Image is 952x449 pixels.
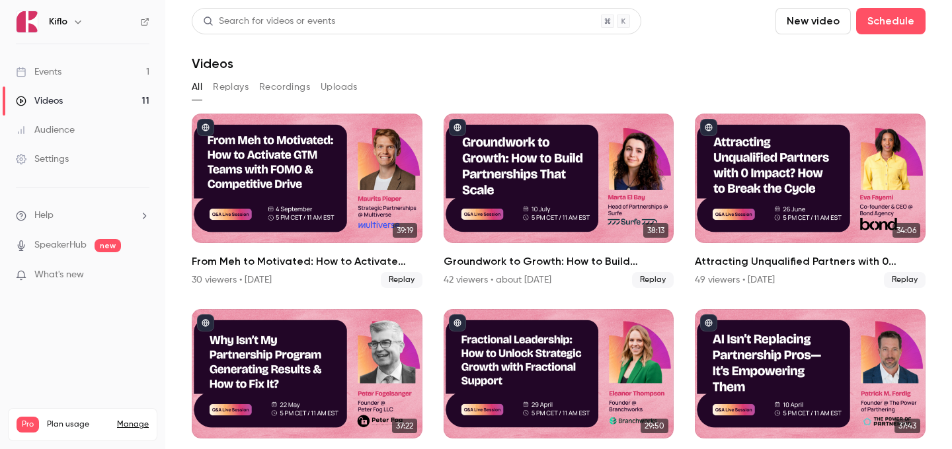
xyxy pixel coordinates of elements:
[34,238,87,252] a: SpeakerHub
[444,254,674,269] h2: Groundwork to Growth: How to Build Partnerships That Scale
[632,272,674,288] span: Replay
[444,114,674,288] li: Groundwork to Growth: How to Build Partnerships That Scale
[695,114,926,288] a: 34:06Attracting Unqualified Partners with 0 Impact? How to Break the Cycle49 viewers • [DATE]Replay
[449,119,466,136] button: published
[16,153,69,166] div: Settings
[49,15,67,28] h6: Kiflo
[449,314,466,331] button: published
[95,239,121,252] span: new
[134,269,149,281] iframe: Noticeable Trigger
[16,65,61,79] div: Events
[197,314,214,331] button: published
[259,77,310,98] button: Recordings
[894,419,920,433] span: 37:43
[700,119,717,136] button: published
[775,8,851,34] button: New video
[884,272,926,288] span: Replay
[392,419,417,433] span: 37:22
[695,254,926,269] h2: Attracting Unqualified Partners with 0 Impact? How to Break the Cycle
[192,8,926,441] section: Videos
[197,119,214,136] button: published
[17,11,38,32] img: Kiflo
[117,419,149,430] a: Manage
[393,223,417,238] span: 39:19
[444,273,551,287] div: 42 viewers • about [DATE]
[213,77,249,98] button: Replays
[892,223,920,238] span: 34:06
[203,15,335,28] div: Search for videos or events
[695,114,926,288] li: Attracting Unqualified Partners with 0 Impact? How to Break the Cycle
[34,268,84,282] span: What's new
[16,209,149,223] li: help-dropdown-opener
[641,419,668,433] span: 29:50
[16,123,75,137] div: Audience
[192,114,422,288] a: 39:19From Meh to Motivated: How to Activate GTM Teams with FOMO & Competitive Drive30 viewers • [...
[192,55,233,71] h1: Videos
[700,314,717,331] button: published
[381,272,422,288] span: Replay
[192,254,422,269] h2: From Meh to Motivated: How to Activate GTM Teams with FOMO & Competitive Drive
[695,273,775,287] div: 49 viewers • [DATE]
[192,273,272,287] div: 30 viewers • [DATE]
[643,223,668,238] span: 38:13
[192,77,202,98] button: All
[856,8,926,34] button: Schedule
[34,209,54,223] span: Help
[17,417,39,432] span: Pro
[16,94,63,108] div: Videos
[47,419,109,430] span: Plan usage
[444,114,674,288] a: 38:13Groundwork to Growth: How to Build Partnerships That Scale42 viewers • about [DATE]Replay
[192,114,422,288] li: From Meh to Motivated: How to Activate GTM Teams with FOMO & Competitive Drive
[321,77,358,98] button: Uploads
